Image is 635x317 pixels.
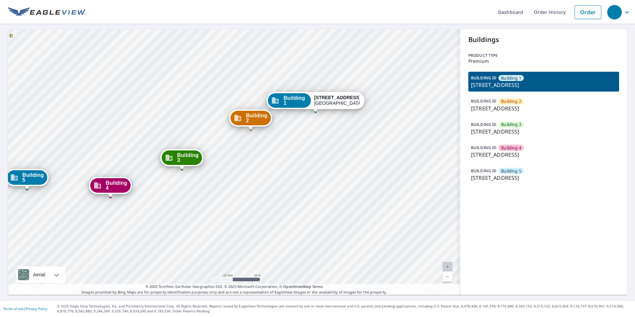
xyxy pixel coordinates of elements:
[31,266,47,283] div: Aerial
[16,266,65,283] div: Aerial
[57,304,632,314] p: © 2025 Eagle View Technologies, Inc. and Pictometry International Corp. All Rights Reserved. Repo...
[8,284,460,295] p: Images provided by Bing Maps are for property identification purposes only and are not a represen...
[471,145,496,150] p: BUILDING ID
[160,149,203,170] div: Dropped pin, building Building 3, Commercial property, 1905 Old Russellville Pike Clarksville, TN...
[501,145,521,151] span: Building 4
[5,169,48,189] div: Dropped pin, building Building 5, Commercial property, 1905 Old Russellville Pike Clarksville, TN...
[22,173,44,182] span: Building 5
[146,284,323,290] span: © 2025 TomTom, Earthstar Geographics SIO, © 2025 Microsoft Corporation, ©
[471,174,616,182] p: [STREET_ADDRESS]
[229,109,272,130] div: Dropped pin, building Building 2, Commercial property, 1905 Old Russellville Pike Clarksville, TN...
[471,122,496,127] p: BUILDING ID
[471,81,616,89] p: [STREET_ADDRESS]
[177,153,198,163] span: Building 3
[26,306,47,311] a: Privacy Policy
[8,7,86,17] img: EV Logo
[267,92,364,112] div: Dropped pin, building Building 1, Commercial property, 1905 Old Russellville Pike Clarksville, TN...
[3,306,24,311] a: Terms of Use
[312,284,323,289] a: Terms
[574,5,601,19] a: Order
[471,128,616,136] p: [STREET_ADDRESS]
[471,168,496,174] p: BUILDING ID
[314,95,361,100] strong: [STREET_ADDRESS]
[89,177,132,197] div: Dropped pin, building Building 4, Commercial property, 1905 Old Russellville Pike Clarksville, TN...
[501,121,521,128] span: Building 3
[3,307,47,311] p: |
[283,96,308,105] span: Building 1
[443,262,452,272] a: Current Level 20, Zoom In Disabled
[501,75,521,81] span: Building 1
[471,104,616,112] p: [STREET_ADDRESS]
[283,284,311,289] a: OpenStreetMap
[471,98,496,104] p: BUILDING ID
[468,53,619,59] p: Product type
[468,59,619,64] p: Premium
[468,35,619,45] p: Buildings
[246,113,267,123] span: Building 2
[471,151,616,159] p: [STREET_ADDRESS]
[106,180,127,190] span: Building 4
[314,95,360,106] div: [GEOGRAPHIC_DATA]
[501,168,521,174] span: Building 5
[471,75,496,81] p: BUILDING ID
[443,272,452,282] a: Current Level 20, Zoom Out
[501,98,521,104] span: Building 2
